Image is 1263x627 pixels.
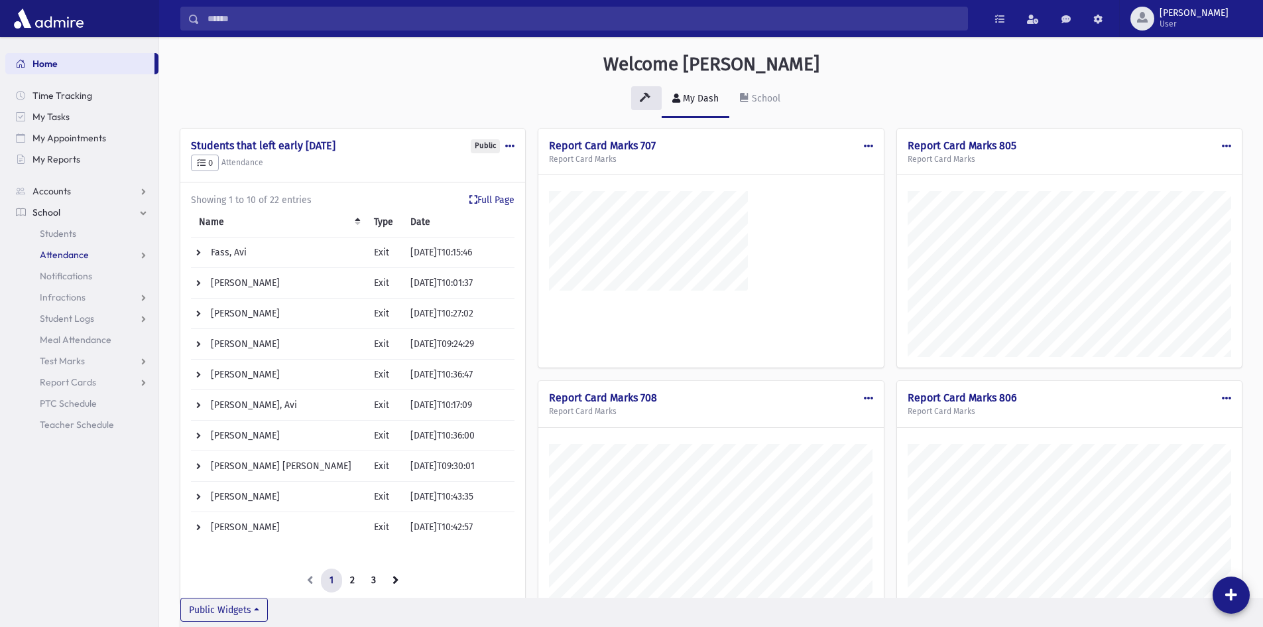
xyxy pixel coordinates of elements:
[402,482,514,512] td: [DATE]T10:43:35
[5,85,158,106] a: Time Tracking
[5,329,158,350] a: Meal Attendance
[32,58,58,70] span: Home
[32,111,70,123] span: My Tasks
[1160,8,1229,19] span: [PERSON_NAME]
[402,238,514,268] td: [DATE]T10:15:46
[40,355,85,367] span: Test Marks
[5,127,158,149] a: My Appointments
[191,329,366,360] td: [PERSON_NAME]
[191,421,366,451] td: [PERSON_NAME]
[5,308,158,329] a: Student Logs
[366,360,402,390] td: Exit
[402,390,514,421] td: [DATE]T10:17:09
[40,291,86,303] span: Infractions
[5,287,158,308] a: Infractions
[5,106,158,127] a: My Tasks
[191,512,366,543] td: [PERSON_NAME]
[729,81,791,118] a: School
[191,155,219,172] button: 0
[402,451,514,482] td: [DATE]T09:30:01
[40,397,97,409] span: PTC Schedule
[749,93,780,104] div: School
[366,268,402,299] td: Exit
[341,569,363,592] a: 2
[366,299,402,329] td: Exit
[40,376,96,388] span: Report Cards
[366,329,402,360] td: Exit
[191,482,366,512] td: [PERSON_NAME]
[5,223,158,244] a: Students
[469,193,514,207] a: Full Page
[32,206,60,218] span: School
[191,360,366,390] td: [PERSON_NAME]
[191,207,366,238] th: Name
[5,393,158,414] a: PTC Schedule
[5,202,158,223] a: School
[191,193,514,207] div: Showing 1 to 10 of 22 entries
[366,421,402,451] td: Exit
[549,155,872,164] h5: Report Card Marks
[402,207,514,238] th: Date
[191,139,514,152] h4: Students that left early [DATE]
[5,180,158,202] a: Accounts
[191,238,366,268] td: Fass, Avi
[402,329,514,360] td: [DATE]T09:24:29
[180,598,268,622] button: Public Widgets
[402,268,514,299] td: [DATE]T10:01:37
[40,270,92,282] span: Notifications
[40,313,94,324] span: Student Logs
[366,512,402,543] td: Exit
[1160,19,1229,29] span: User
[366,207,402,238] th: Type
[5,244,158,265] a: Attendance
[402,299,514,329] td: [DATE]T10:27:02
[908,391,1231,404] h4: Report Card Marks 806
[366,238,402,268] td: Exit
[366,390,402,421] td: Exit
[908,155,1231,164] h5: Report Card Marks
[32,132,106,144] span: My Appointments
[549,407,872,416] h5: Report Card Marks
[32,153,80,165] span: My Reports
[191,390,366,421] td: [PERSON_NAME], Avi
[5,149,158,170] a: My Reports
[191,299,366,329] td: [PERSON_NAME]
[680,93,719,104] div: My Dash
[40,228,76,240] span: Students
[549,139,872,152] h4: Report Card Marks 707
[5,53,154,74] a: Home
[603,53,819,76] h3: Welcome [PERSON_NAME]
[549,391,872,404] h4: Report Card Marks 708
[32,90,92,102] span: Time Tracking
[402,421,514,451] td: [DATE]T10:36:00
[471,139,500,153] div: Public
[11,5,87,32] img: AdmirePro
[366,482,402,512] td: Exit
[191,451,366,482] td: [PERSON_NAME] [PERSON_NAME]
[191,155,514,172] h5: Attendance
[402,360,514,390] td: [DATE]T10:36:47
[366,451,402,482] td: Exit
[5,265,158,287] a: Notifications
[5,372,158,393] a: Report Cards
[40,419,114,431] span: Teacher Schedule
[40,249,89,261] span: Attendance
[197,158,213,168] span: 0
[908,407,1231,416] h5: Report Card Marks
[32,185,71,197] span: Accounts
[363,569,385,592] a: 3
[191,268,366,299] td: [PERSON_NAME]
[40,334,111,346] span: Meal Attendance
[5,414,158,435] a: Teacher Schedule
[5,350,158,372] a: Test Marks
[200,7,967,31] input: Search
[402,512,514,543] td: [DATE]T10:42:57
[662,81,729,118] a: My Dash
[321,569,342,592] a: 1
[908,139,1231,152] h4: Report Card Marks 805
